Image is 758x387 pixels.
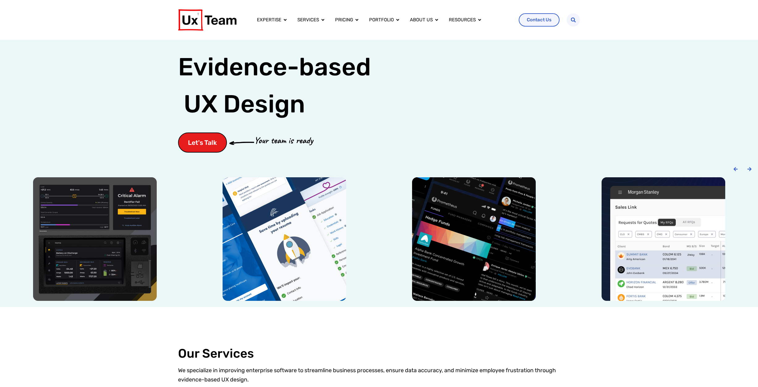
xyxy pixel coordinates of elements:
p: We specialize in improving enterprise software to streamline business processes, ensure data accu... [178,366,580,384]
div: Previous slide [733,167,738,171]
iframe: Chat Widget [727,357,758,387]
span: Contact Us [527,18,551,22]
a: Contact Us [519,13,560,27]
div: Search [567,13,580,27]
img: SHC medical job application mobile app [223,177,346,301]
a: About us [410,16,433,23]
div: 3 / 6 [385,177,562,301]
img: Power conversion company hardware UI device ux design [33,177,157,301]
div: 1 / 6 [6,177,183,301]
a: Expertise [257,16,281,23]
img: Prometheus alts social media mobile app design [412,177,536,301]
img: Morgan Stanley trading floor application design [602,177,725,301]
a: Resources [449,16,476,23]
span: Let's Talk [188,139,217,146]
a: Pricing [335,16,353,23]
div: Menu Toggle [252,14,514,26]
nav: Menu [252,14,514,26]
div: Next slide [747,167,752,171]
div: 2 / 6 [196,177,373,301]
a: Portfolio [369,16,394,23]
a: Services [297,16,319,23]
a: Let's Talk [178,133,227,153]
h1: Evidence-based [178,48,371,123]
div: Carousel [6,177,752,301]
img: UX Team Logo [178,9,236,31]
h2: Our Services [178,347,580,361]
div: 4 / 6 [575,177,752,301]
p: Your team is ready [254,133,313,147]
span: UX Design [184,89,305,120]
img: arrow-cta [229,141,254,145]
